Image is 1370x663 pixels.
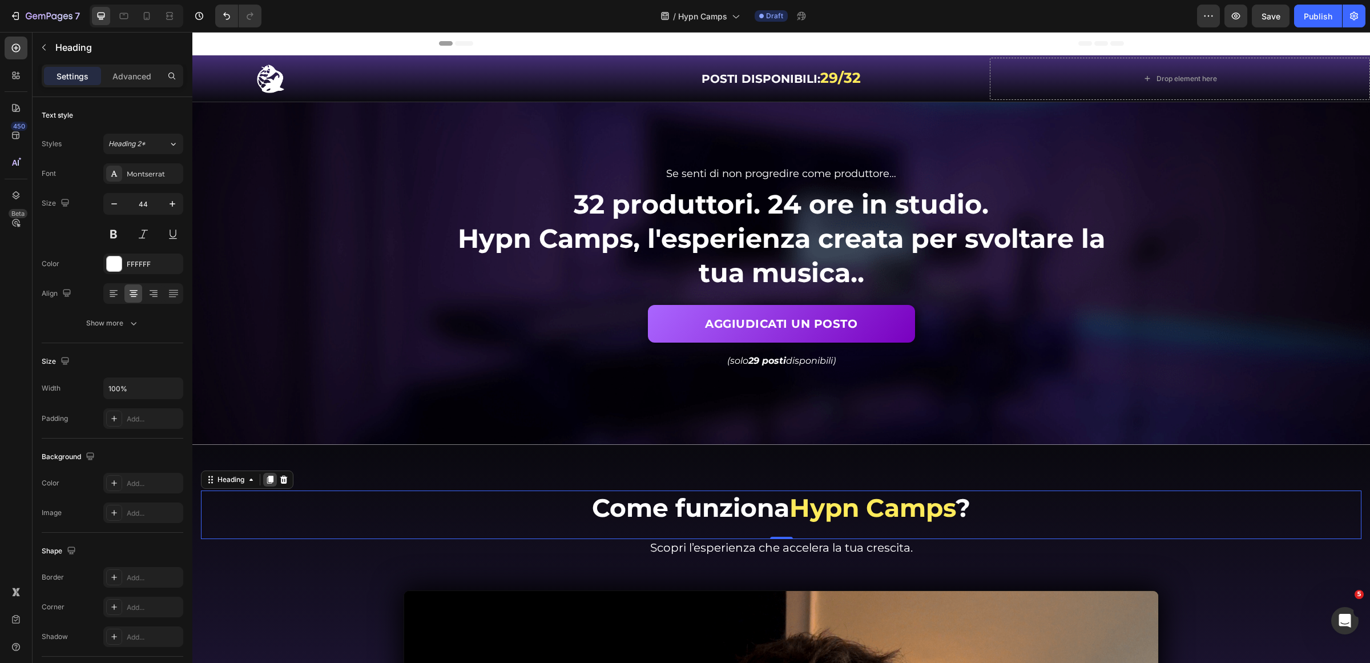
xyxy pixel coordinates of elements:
button: Publish [1294,5,1342,27]
span: Hypn Camps [678,10,727,22]
div: Heading [23,443,54,453]
div: Add... [127,479,180,489]
div: Size [42,354,72,369]
div: FFFFFF [127,259,180,270]
span: 32 produttori. 24 ore in studio. [381,156,796,188]
span: Se senti di non progredire come produttore… [474,135,704,148]
div: Width [42,383,61,393]
span: AGGIUDICATI UN POSTO [513,285,665,299]
span: Scopri l’esperienza che accelera la tua crescita. [458,509,720,523]
button: Show more [42,313,183,333]
div: Montserrat [127,169,180,179]
div: Color [42,259,59,269]
div: Color [42,478,59,488]
p: 7 [75,9,80,23]
iframe: Design area [192,32,1370,663]
div: Add... [127,508,180,519]
div: Rich Text Editor. Editing area: main [513,282,665,302]
div: Undo/Redo [215,5,261,27]
span: 5 [1355,590,1364,599]
span: Heading 2* [108,139,146,149]
div: Publish [1304,10,1332,22]
div: 450 [11,122,27,131]
span: Hypn Camps [597,460,763,491]
div: Styles [42,139,62,149]
strong: POSTI DISPONIBILI: [509,40,628,54]
div: Font [42,168,56,179]
span: Save [1262,11,1280,21]
div: Add... [127,632,180,642]
button: Heading 2* [103,134,183,154]
iframe: Intercom live chat [1331,607,1359,634]
input: Auto [104,378,183,399]
p: Settings [57,70,88,82]
div: Rich Text Editor. Editing area: main [256,131,922,152]
div: Add... [127,573,180,583]
div: Text style [42,110,73,120]
strong: 29/32 [628,37,668,54]
button: 7 [5,5,85,27]
div: Border [42,572,64,582]
p: Heading [55,41,179,54]
div: Show more [86,318,139,329]
div: Drop element here [964,42,1025,51]
span: Hypn Camps, l'esperienza creata per svoltare la tua musica.. [265,190,913,257]
div: Add... [127,414,180,424]
strong: 29 posti [556,323,594,334]
div: Padding [42,413,68,424]
i: (solo disponibili) [535,323,643,334]
div: Corner [42,602,65,612]
span: Draft [766,11,783,21]
button: Save [1252,5,1290,27]
div: Image [42,508,62,518]
p: Advanced [112,70,151,82]
div: Shadow [42,632,68,642]
div: Background [42,449,97,465]
div: Rich Text Editor. Editing area: main [256,320,922,339]
h1: Rich Text Editor. Editing area: main [256,154,922,259]
span: / [673,10,676,22]
div: Size [42,196,72,211]
div: Beta [9,209,27,218]
div: Add... [127,602,180,613]
h2: Come funziona ? [9,459,1169,493]
p: ⁠⁠⁠⁠⁠⁠⁠ [257,155,921,258]
div: Align [42,286,74,302]
a: Rich Text Editor. Editing area: main [456,273,723,311]
div: Shape [42,544,78,559]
